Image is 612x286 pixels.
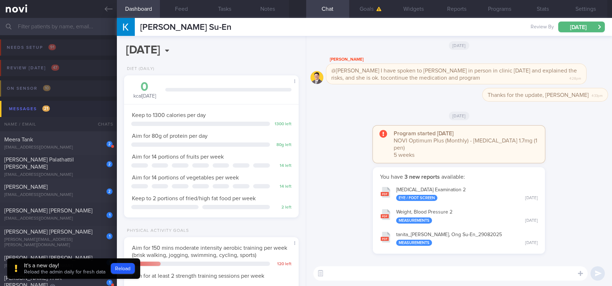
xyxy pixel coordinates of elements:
span: 5 weeks [394,152,414,158]
div: 0 [131,81,158,93]
div: kcal [DATE] [131,81,158,100]
div: [EMAIL_ADDRESS][DOMAIN_NAME] [4,145,113,150]
strong: 3 new reports [403,174,441,180]
div: 1300 left [274,122,291,127]
div: Needs setup [5,43,58,52]
button: Weight, Blood Pressure 2 Measurements [DATE] [376,205,541,227]
span: 47 [51,65,59,71]
div: [EMAIL_ADDRESS][DOMAIN_NAME] [4,216,113,221]
div: Diet (Daily) [124,66,155,72]
span: Thanks for the update, [PERSON_NAME] [488,92,589,98]
span: Keep to 2 portions of fried/high fat food per week [132,196,256,201]
span: 91 [48,44,56,50]
span: Review By [531,24,554,31]
p: You have available: [380,173,538,180]
div: [EMAIL_ADDRESS][DOMAIN_NAME] [4,192,113,198]
span: Meera Tank [4,137,33,142]
span: @[PERSON_NAME] I have spoken to [PERSON_NAME] in person in clinic [DATE] and explained the risks,... [331,68,577,81]
span: Keep to 1300 calories per day [132,112,206,118]
span: [PERSON_NAME] [PERSON_NAME] [4,208,92,214]
div: [MEDICAL_DATA] Examination 2 [396,187,538,201]
div: Review [DATE] [5,63,61,73]
span: Aim for 150 mins moderate intensity aerobic training per week (brisk walking, jogging, swimming, ... [132,245,287,258]
div: 120 left [274,262,291,267]
button: tanita_[PERSON_NAME], Ong Su-En_29082025 Measurements [DATE] [376,227,541,250]
div: Chats [88,117,117,131]
div: 1 [106,233,113,239]
div: [DATE] [525,218,538,224]
div: 14 left [274,184,291,189]
div: [EMAIL_ADDRESS][DOMAIN_NAME] [4,172,113,178]
div: [DATE] [525,240,538,246]
div: [PERSON_NAME][EMAIL_ADDRESS][PERSON_NAME][DOMAIN_NAME] [4,237,113,248]
strong: Program started [DATE] [394,131,454,136]
div: 80 g left [274,142,291,148]
span: 4:28pm [569,74,581,81]
div: 14 left [274,163,291,169]
div: 1 [106,212,113,218]
div: 2 [106,188,113,194]
span: [PERSON_NAME] Palathattil [PERSON_NAME] [4,157,74,170]
div: tanita_ [PERSON_NAME], Ong Su-En_ 29082025 [396,232,538,246]
span: Aim for 14 portions of fruits per week [132,154,224,160]
span: Reload the admin daily for fresh data [24,269,105,275]
div: Eye / Foot Screen [396,195,437,201]
div: It's a new day! [24,262,105,269]
span: [PERSON_NAME] [PERSON_NAME] [4,255,92,261]
div: 2 left [274,205,291,210]
span: [PERSON_NAME] Su-En [140,23,232,32]
div: [DATE] [525,196,538,201]
div: Measurements [396,240,432,246]
span: Aim for 14 portions of vegetables per week [132,175,239,180]
div: 2 [106,141,113,147]
span: NOVI Optimum Plus (Monthly) - [MEDICAL_DATA] 1.7mg (1 pen) [394,138,537,151]
span: Aim for 80g of protein per day [132,133,208,139]
div: 2 [106,161,113,167]
button: [DATE] [558,22,605,32]
div: Messages [7,104,52,114]
span: [PERSON_NAME] [4,184,48,190]
span: [PERSON_NAME] [PERSON_NAME] [4,229,92,235]
span: [DATE] [449,41,469,50]
span: 10 [43,85,51,91]
div: Weight, Blood Pressure 2 [396,209,538,224]
div: Physical Activity Goals [124,228,189,234]
div: On sensor [5,84,52,93]
button: [MEDICAL_DATA] Examination 2 Eye / Foot Screen [DATE] [376,182,541,205]
span: Aim for at least 2 strength training sessions per week [132,273,264,279]
div: [PERSON_NAME] [326,55,608,64]
button: Reload [111,263,135,274]
div: [EMAIL_ADDRESS][DOMAIN_NAME] [4,263,113,269]
div: Measurements [396,217,432,224]
span: 4:33pm [592,92,603,98]
span: [DATE] [449,112,469,120]
span: 21 [42,106,50,112]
